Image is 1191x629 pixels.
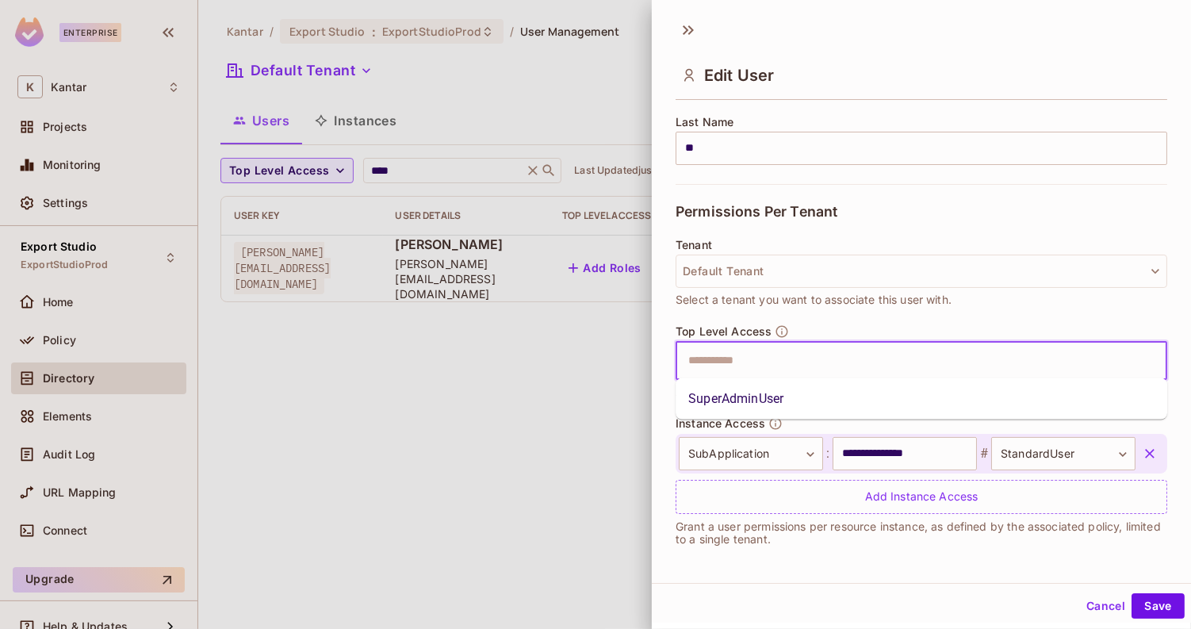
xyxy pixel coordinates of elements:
span: Edit User [704,66,774,85]
div: SubApplication [679,437,823,470]
span: # [977,444,991,463]
span: Permissions Per Tenant [676,204,837,220]
button: Close [1158,359,1162,362]
div: Add Instance Access [676,480,1167,514]
span: Last Name [676,116,733,128]
span: Top Level Access [676,325,772,338]
div: StandardUser [991,437,1135,470]
button: Default Tenant [676,255,1167,288]
button: Save [1132,593,1185,619]
span: Instance Access [676,417,765,430]
span: Select a tenant you want to associate this user with. [676,291,952,309]
p: Grant a user permissions per resource instance, as defined by the associated policy, limited to a... [676,520,1167,546]
span: : [823,444,833,463]
span: Tenant [676,239,712,251]
button: Cancel [1080,593,1132,619]
li: SuperAdminUser [676,385,1167,413]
